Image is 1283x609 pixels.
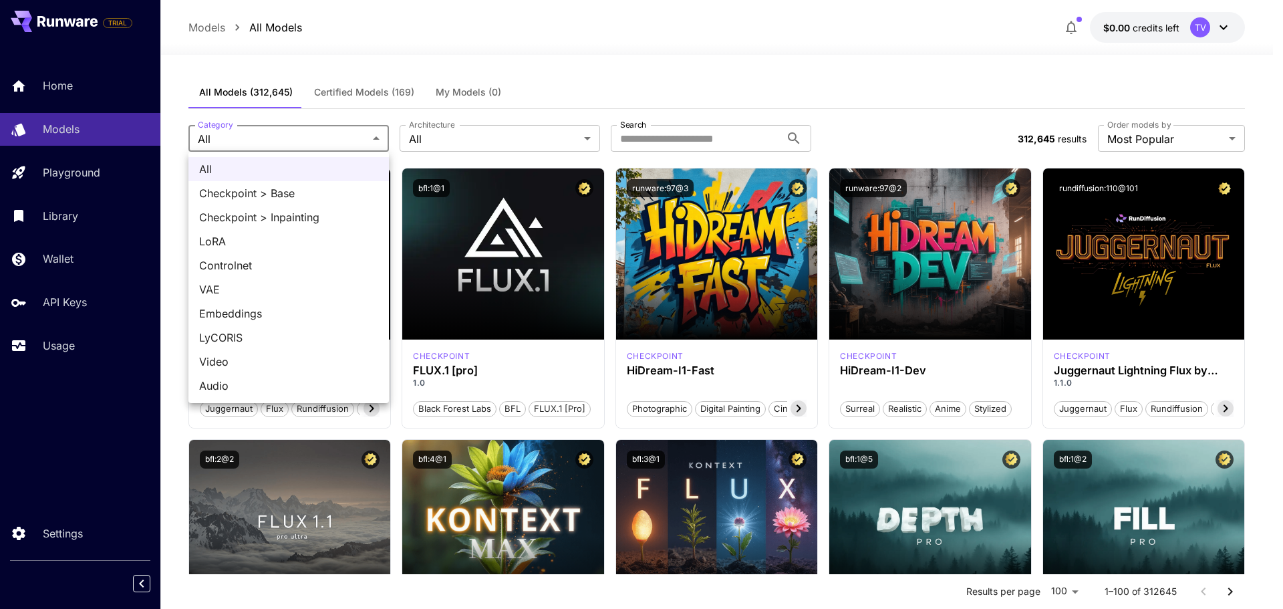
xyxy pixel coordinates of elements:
span: LoRA [199,233,378,249]
span: LyCORIS [199,330,378,346]
span: Embeddings [199,306,378,322]
span: Video [199,354,378,370]
span: Controlnet [199,257,378,273]
span: Audio [199,378,378,394]
span: All [199,161,378,177]
span: Checkpoint > Base [199,185,378,201]
span: Checkpoint > Inpainting [199,209,378,225]
span: VAE [199,281,378,297]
